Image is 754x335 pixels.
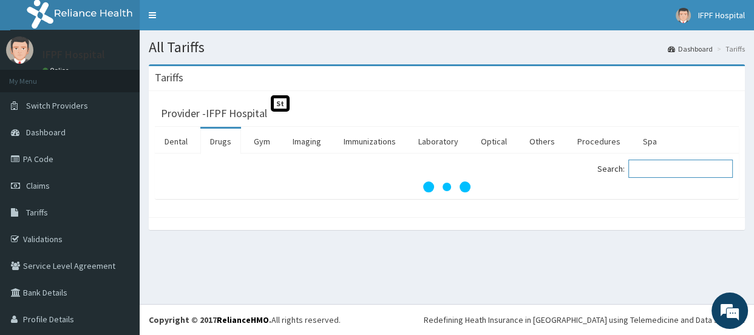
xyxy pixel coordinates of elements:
[26,100,88,111] span: Switch Providers
[271,95,290,112] span: St
[520,129,565,154] a: Others
[633,129,667,154] a: Spa
[42,49,105,60] p: IFPF Hospital
[6,36,33,64] img: User Image
[200,129,241,154] a: Drugs
[568,129,630,154] a: Procedures
[283,129,331,154] a: Imaging
[155,129,197,154] a: Dental
[714,44,745,54] li: Tariffs
[26,207,48,218] span: Tariffs
[698,10,745,21] span: IFPF Hospital
[217,314,269,325] a: RelianceHMO
[155,72,183,83] h3: Tariffs
[149,39,745,55] h1: All Tariffs
[26,180,50,191] span: Claims
[471,129,517,154] a: Optical
[424,314,745,326] div: Redefining Heath Insurance in [GEOGRAPHIC_DATA] using Telemedicine and Data Science!
[597,160,733,178] label: Search:
[140,304,754,335] footer: All rights reserved.
[334,129,406,154] a: Immunizations
[149,314,271,325] strong: Copyright © 2017 .
[42,66,72,75] a: Online
[244,129,280,154] a: Gym
[628,160,733,178] input: Search:
[668,44,713,54] a: Dashboard
[161,108,267,119] h3: Provider - IFPF Hospital
[409,129,468,154] a: Laboratory
[676,8,691,23] img: User Image
[423,163,471,211] svg: audio-loading
[26,127,66,138] span: Dashboard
